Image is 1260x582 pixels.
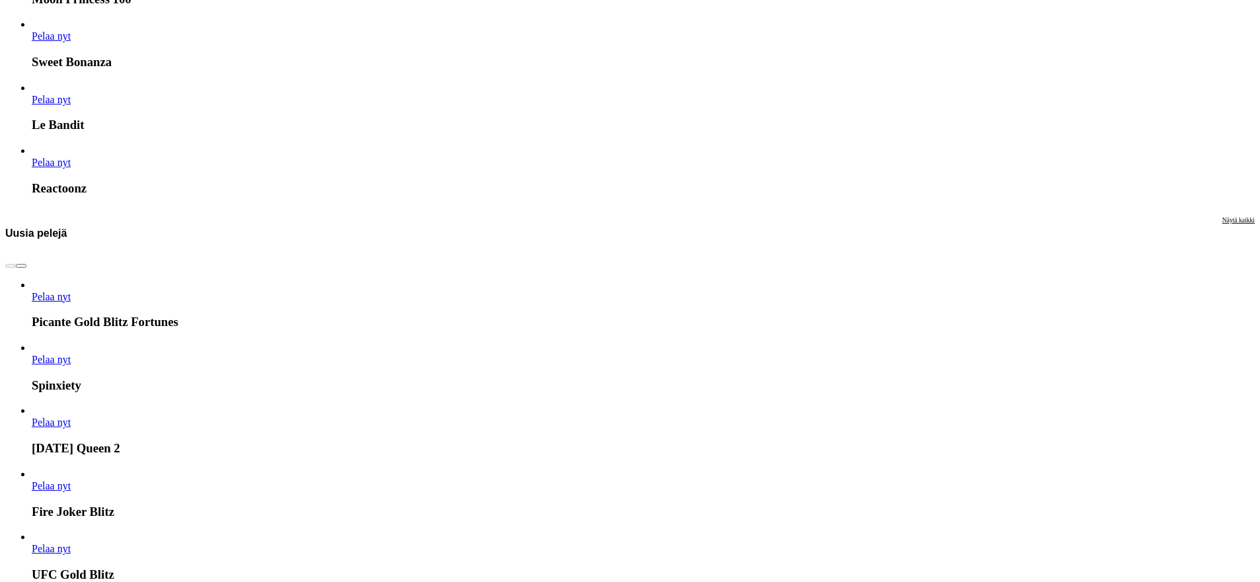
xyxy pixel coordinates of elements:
h3: UFC Gold Blitz [32,567,1255,582]
span: Pelaa nyt [32,417,71,428]
a: Picante Gold Blitz Fortunes [32,291,71,302]
article: Sweet Bonanza [32,19,1255,69]
button: next slide [16,264,26,268]
a: Näytä kaikki [1222,216,1255,250]
a: Spinxiety [32,354,71,365]
a: UFC Gold Blitz [32,543,71,554]
article: Fire Joker Blitz [32,468,1255,519]
span: Pelaa nyt [32,480,71,491]
article: Spinxiety [32,342,1255,393]
span: Pelaa nyt [32,354,71,365]
span: Näytä kaikki [1222,216,1255,224]
a: Carnival Queen 2 [32,417,71,428]
h3: Reactoonz [32,181,1255,196]
h3: Le Bandit [32,118,1255,132]
h3: Spinxiety [32,378,1255,393]
h3: Picante Gold Blitz Fortunes [32,315,1255,329]
span: Pelaa nyt [32,543,71,554]
a: Sweet Bonanza [32,30,71,42]
article: Carnival Queen 2 [32,405,1255,456]
span: Pelaa nyt [32,30,71,42]
span: Pelaa nyt [32,291,71,302]
h3: [DATE] Queen 2 [32,441,1255,456]
h3: Fire Joker Blitz [32,505,1255,519]
h3: Uusia pelejä [5,227,67,239]
article: Picante Gold Blitz Fortunes [32,279,1255,330]
button: prev slide [5,264,16,268]
h3: Sweet Bonanza [32,55,1255,69]
a: Fire Joker Blitz [32,480,71,491]
span: Pelaa nyt [32,157,71,168]
a: Le Bandit [32,94,71,105]
article: UFC Gold Blitz [32,531,1255,582]
a: Reactoonz [32,157,71,168]
article: Le Bandit [32,82,1255,133]
span: Pelaa nyt [32,94,71,105]
article: Reactoonz [32,145,1255,196]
